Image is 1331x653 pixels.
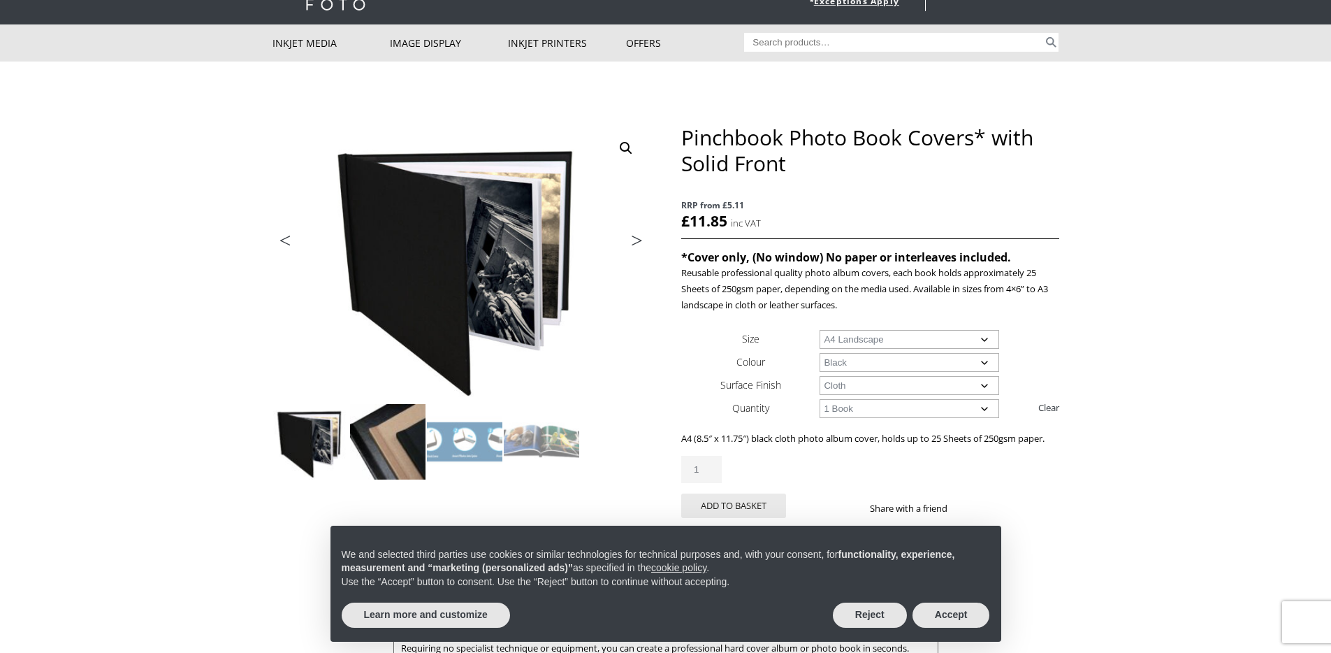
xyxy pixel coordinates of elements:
[833,603,907,628] button: Reject
[273,481,349,557] img: Pinchbook Photo Book Covers* with Solid Front - Image 5
[342,603,510,628] button: Learn more and customize
[1038,396,1059,419] a: Clear options
[964,503,975,514] img: facebook sharing button
[1043,33,1059,52] button: Search
[626,24,744,62] a: Offers
[350,481,426,557] img: Pinchbook Photo Book Covers* with Solid Front - Image 6
[273,404,349,480] img: Pinchbook Photo Book Covers* with Solid Front
[732,401,769,415] label: Quantity
[981,503,992,514] img: twitter sharing button
[504,404,579,480] img: Pinchbook Photo Book Covers* with Solid Front - Image 4
[427,481,502,557] img: Pinchbook Photo Book Covers* with Solid Front - Image 7
[736,355,765,368] label: Colour
[427,404,502,480] img: Pinchbook Photo Book Covers* with Solid Front - Image 3
[742,332,759,345] label: Size
[504,481,579,557] img: Pinchbook Photo Book Covers* with Solid Front - Image 8
[272,24,391,62] a: Inkjet Media
[681,494,786,518] button: Add to basket
[613,136,639,161] a: View full-screen image gallery
[508,24,626,62] a: Inkjet Printers
[651,562,706,573] a: cookie policy
[912,603,990,628] button: Accept
[350,404,426,480] img: Pinchbook Photo Book Covers* with Solid Front - Image 2
[870,501,964,517] p: Share with a friend
[342,549,955,574] strong: functionality, experience, measurement and “marketing (personalized ads)”
[720,378,781,392] label: Surface Finish
[681,197,1059,213] span: RRP from £5.11
[681,124,1059,176] h1: Pinchbook Photo Book Covers* with Solid Front
[681,456,722,483] input: Product quantity
[681,250,1059,265] h4: *Cover only, (No window) No paper or interleaves included.
[681,431,1059,447] p: A4 (8.5″ x 11.75″) black cloth photo album cover, holds up to 25 Sheets of 250gsm paper.
[390,24,508,62] a: Image Display
[998,503,1009,514] img: email sharing button
[342,548,990,575] p: We and selected third parties use cookies or similar technologies for technical purposes and, wit...
[342,575,990,589] p: Use the “Accept” button to consent. Use the “Reject” button to continue without accepting.
[681,211,690,231] span: £
[319,515,1012,653] div: Notice
[744,33,1043,52] input: Search products…
[681,265,1059,313] p: Reusable professional quality photo album covers, each book holds approximately 25 Sheets of 250g...
[681,211,727,231] bdi: 11.85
